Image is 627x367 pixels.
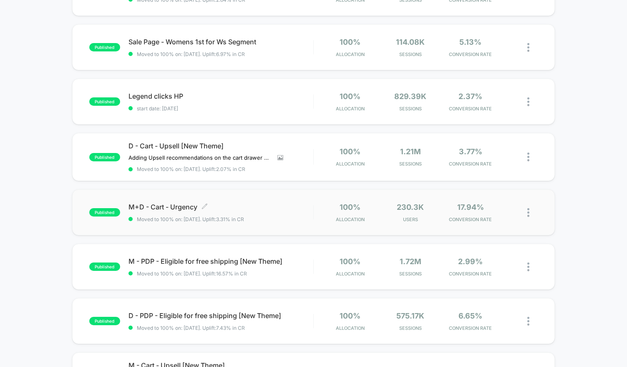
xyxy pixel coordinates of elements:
[459,147,482,156] span: 3.77%
[382,217,438,222] span: Users
[396,38,425,46] span: 114.08k
[443,161,499,167] span: CONVERSION RATE
[336,325,365,331] span: Allocation
[128,105,313,112] span: start date: [DATE]
[89,97,120,106] span: published
[443,325,499,331] span: CONVERSION RATE
[89,208,120,217] span: published
[340,38,360,46] span: 100%
[340,92,360,101] span: 100%
[336,217,365,222] span: Allocation
[458,92,482,101] span: 2.37%
[89,263,120,271] span: published
[527,208,529,217] img: close
[336,271,365,277] span: Allocation
[137,51,245,57] span: Moved to 100% on: [DATE] . Uplift: 6.97% in CR
[340,311,360,320] span: 100%
[137,216,244,222] span: Moved to 100% on: [DATE] . Uplift: 3.31% in CR
[459,38,481,46] span: 5.13%
[128,38,313,46] span: Sale Page - Womens 1st for Ws Segment
[394,92,426,101] span: 829.39k
[128,311,313,320] span: D - PDP - Eligible for free shipping [New Theme]
[336,161,365,167] span: Allocation
[527,263,529,271] img: close
[128,142,313,150] span: D - Cart - Upsell [New Theme]
[527,97,529,106] img: close
[527,317,529,326] img: close
[457,203,484,212] span: 17.94%
[336,51,365,57] span: Allocation
[382,325,438,331] span: Sessions
[400,257,421,266] span: 1.72M
[400,147,421,156] span: 1.21M
[340,147,360,156] span: 100%
[382,51,438,57] span: Sessions
[336,106,365,112] span: Allocation
[527,43,529,52] img: close
[137,270,247,277] span: Moved to 100% on: [DATE] . Uplift: 16.57% in CR
[443,271,499,277] span: CONVERSION RATE
[89,317,120,325] span: published
[396,311,424,320] span: 575.17k
[128,257,313,265] span: M - PDP - Eligible for free shipping [New Theme]
[340,257,360,266] span: 100%
[128,154,271,161] span: Adding Upsell recommendations on the cart drawer on Desktop.
[443,106,499,112] span: CONVERSION RATE
[137,325,245,331] span: Moved to 100% on: [DATE] . Uplift: 7.43% in CR
[397,203,424,212] span: 230.3k
[382,161,438,167] span: Sessions
[382,106,438,112] span: Sessions
[128,203,313,211] span: M+D - Cart - Urgency
[443,217,499,222] span: CONVERSION RATE
[137,166,245,172] span: Moved to 100% on: [DATE] . Uplift: 2.07% in CR
[128,92,313,100] span: Legend clicks HP
[89,43,120,51] span: published
[458,257,483,266] span: 2.99%
[340,203,360,212] span: 100%
[89,153,120,161] span: published
[527,153,529,161] img: close
[458,311,482,320] span: 6.65%
[382,271,438,277] span: Sessions
[443,51,499,57] span: CONVERSION RATE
